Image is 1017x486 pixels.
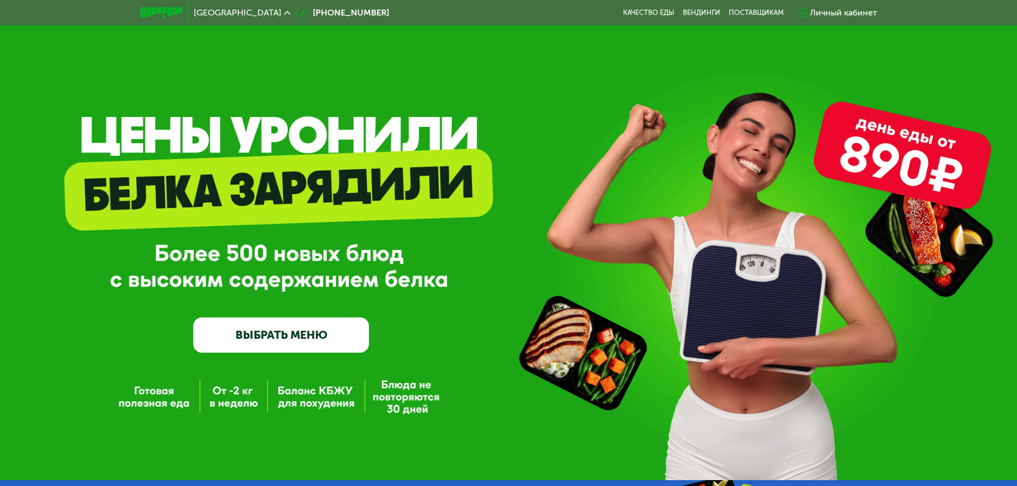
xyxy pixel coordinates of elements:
a: ВЫБРАТЬ МЕНЮ [193,317,369,353]
a: Качество еды [623,9,674,17]
div: Личный кабинет [810,6,877,19]
a: Вендинги [683,9,720,17]
a: [PHONE_NUMBER] [296,6,389,19]
div: поставщикам [729,9,784,17]
span: [GEOGRAPHIC_DATA] [194,9,281,17]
